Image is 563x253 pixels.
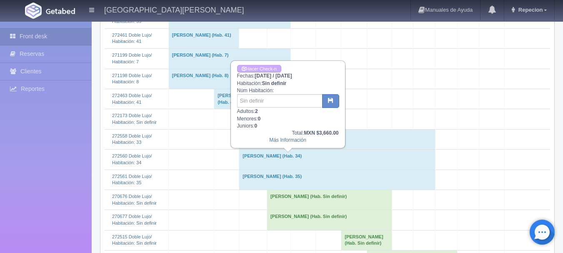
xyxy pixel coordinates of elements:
[46,8,75,14] img: Getabed
[255,73,292,79] b: [DATE] / [DATE]
[214,89,267,109] td: [PERSON_NAME] (Hab. 41)
[255,108,258,114] b: 2
[237,65,281,73] a: Hacer Check-in
[112,93,152,105] a: 272463 Doble Lujo/Habitación: 41
[168,49,290,69] td: [PERSON_NAME] (Hab. 7)
[269,137,306,143] a: Más Información
[112,174,152,185] a: 272561 Doble Lujo/Habitación: 35
[112,12,152,24] a: 269391 Doble Lujo/Habitación: 39
[231,61,345,148] div: Fechas: Habitación: Núm Habitación: Adultos: Menores: Juniors:
[112,113,157,125] a: 272173 Doble Lujo/Habitación: Sin definir
[267,190,392,210] td: [PERSON_NAME] (Hab. Sin definir)
[112,234,157,246] a: 272515 Doble Lujo/Habitación: Sin definir
[112,153,152,165] a: 272560 Doble Lujo/Habitación: 34
[168,69,290,89] td: [PERSON_NAME] (Hab. 8)
[258,116,261,122] b: 0
[262,80,287,86] b: Sin definir
[112,214,157,225] a: 270677 Doble Lujo/Habitación: Sin definir
[239,150,435,170] td: [PERSON_NAME] (Hab. 34)
[255,123,258,129] b: 0
[304,130,338,136] b: MXN $3,660.00
[341,230,392,250] td: [PERSON_NAME] (Hab. Sin definir)
[112,194,157,205] a: 270676 Doble Lujo/Habitación: Sin definir
[25,3,42,19] img: Getabed
[516,7,543,13] span: Repecion
[112,73,152,85] a: 271198 Doble Lujo/Habitación: 8
[237,130,339,137] div: Total:
[112,33,152,44] a: 272461 Doble Lujo/Habitación: 41
[239,170,435,190] td: [PERSON_NAME] (Hab. 35)
[112,133,152,145] a: 272558 Doble Lujo/Habitación: 33
[237,94,323,108] input: Sin definir
[112,53,152,64] a: 271199 Doble Lujo/Habitación: 7
[104,4,244,15] h4: [GEOGRAPHIC_DATA][PERSON_NAME]
[168,28,239,48] td: [PERSON_NAME] (Hab. 41)
[267,210,392,230] td: [PERSON_NAME] (Hab. Sin definir)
